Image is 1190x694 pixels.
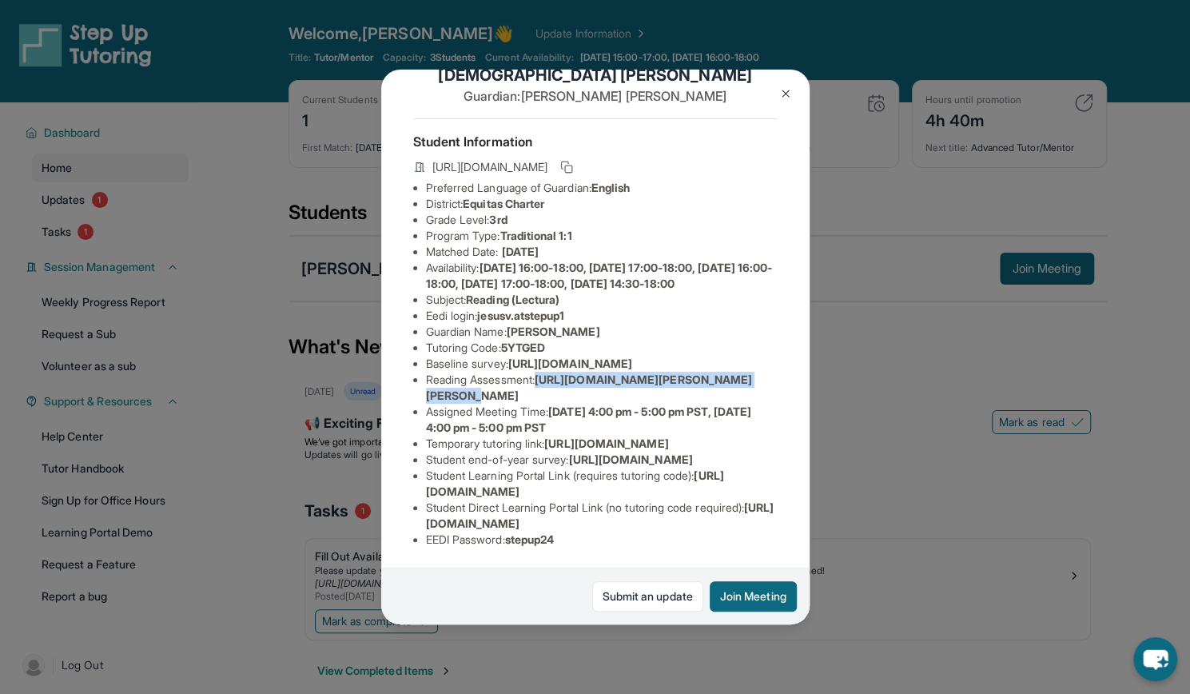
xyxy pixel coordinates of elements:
li: Assigned Meeting Time : [426,404,778,436]
span: 3rd [489,213,507,226]
span: 5YTGED [501,341,545,354]
p: Guardian: [PERSON_NAME] [PERSON_NAME] [413,86,778,106]
img: Close Icon [779,87,792,100]
span: jesusv.atstepup1 [477,309,564,322]
span: [DATE] [502,245,539,258]
li: Temporary tutoring link : [426,436,778,452]
li: Guardian Name : [426,324,778,340]
li: Reading Assessment : [426,372,778,404]
li: Preferred Language of Guardian: [426,180,778,196]
li: Eedi login : [426,308,778,324]
li: Tutoring Code : [426,340,778,356]
span: English [591,181,631,194]
span: [URL][DOMAIN_NAME] [544,437,668,450]
span: Reading (Lectura) [466,293,559,306]
button: chat-button [1133,637,1177,681]
li: Student Direct Learning Portal Link (no tutoring code required) : [426,500,778,532]
li: Matched Date: [426,244,778,260]
li: Subject : [426,292,778,308]
button: Join Meeting [710,581,797,612]
li: EEDI Password : [426,532,778,548]
span: stepup24 [505,532,555,546]
span: [URL][DOMAIN_NAME][PERSON_NAME][PERSON_NAME] [426,373,753,402]
span: [URL][DOMAIN_NAME] [432,159,547,175]
li: Student end-of-year survey : [426,452,778,468]
li: District: [426,196,778,212]
li: Grade Level: [426,212,778,228]
span: Equitas Charter [463,197,544,210]
li: Student Learning Portal Link (requires tutoring code) : [426,468,778,500]
h1: [DEMOGRAPHIC_DATA] [PERSON_NAME] [413,64,778,86]
span: [DATE] 4:00 pm - 5:00 pm PST, [DATE] 4:00 pm - 5:00 pm PST [426,405,751,434]
span: [URL][DOMAIN_NAME] [508,357,632,370]
button: Copy link [557,158,576,177]
span: [DATE] 16:00-18:00, [DATE] 17:00-18:00, [DATE] 16:00-18:00, [DATE] 17:00-18:00, [DATE] 14:30-18:00 [426,261,773,290]
span: [URL][DOMAIN_NAME] [568,453,692,466]
span: [PERSON_NAME] [507,325,600,338]
li: Availability: [426,260,778,292]
span: Traditional 1:1 [499,229,571,242]
h4: Student Information [413,132,778,151]
li: Baseline survey : [426,356,778,372]
a: Submit an update [592,581,703,612]
li: Program Type: [426,228,778,244]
